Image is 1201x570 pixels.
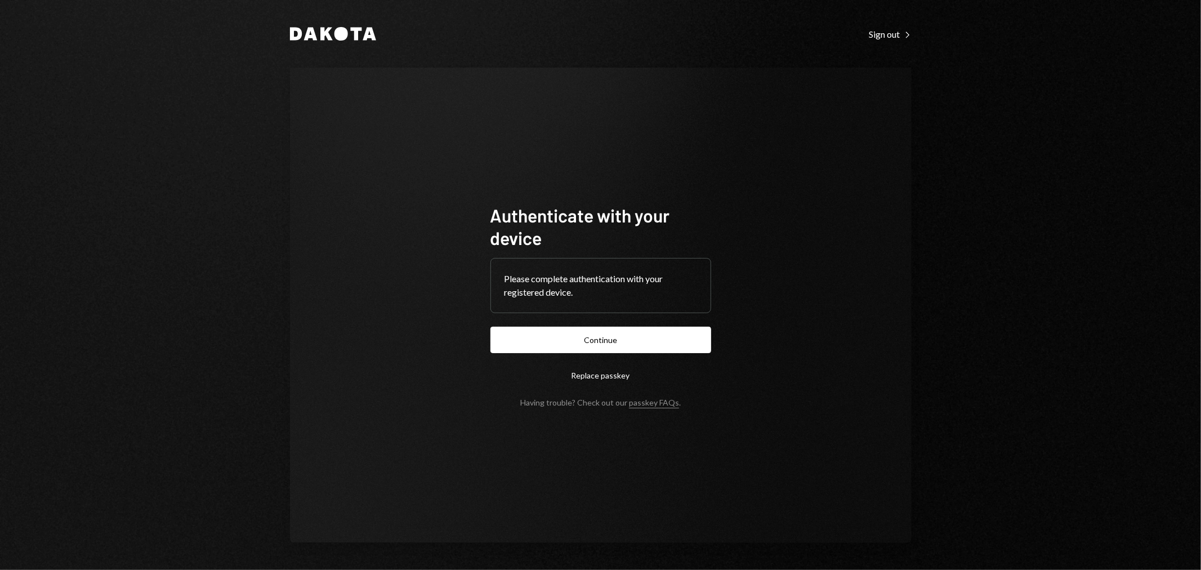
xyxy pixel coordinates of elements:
[504,272,697,299] div: Please complete authentication with your registered device.
[490,362,711,389] button: Replace passkey
[490,327,711,353] button: Continue
[629,398,679,408] a: passkey FAQs
[869,28,912,40] a: Sign out
[869,29,912,40] div: Sign out
[490,204,711,249] h1: Authenticate with your device
[520,398,681,407] div: Having trouble? Check out our .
